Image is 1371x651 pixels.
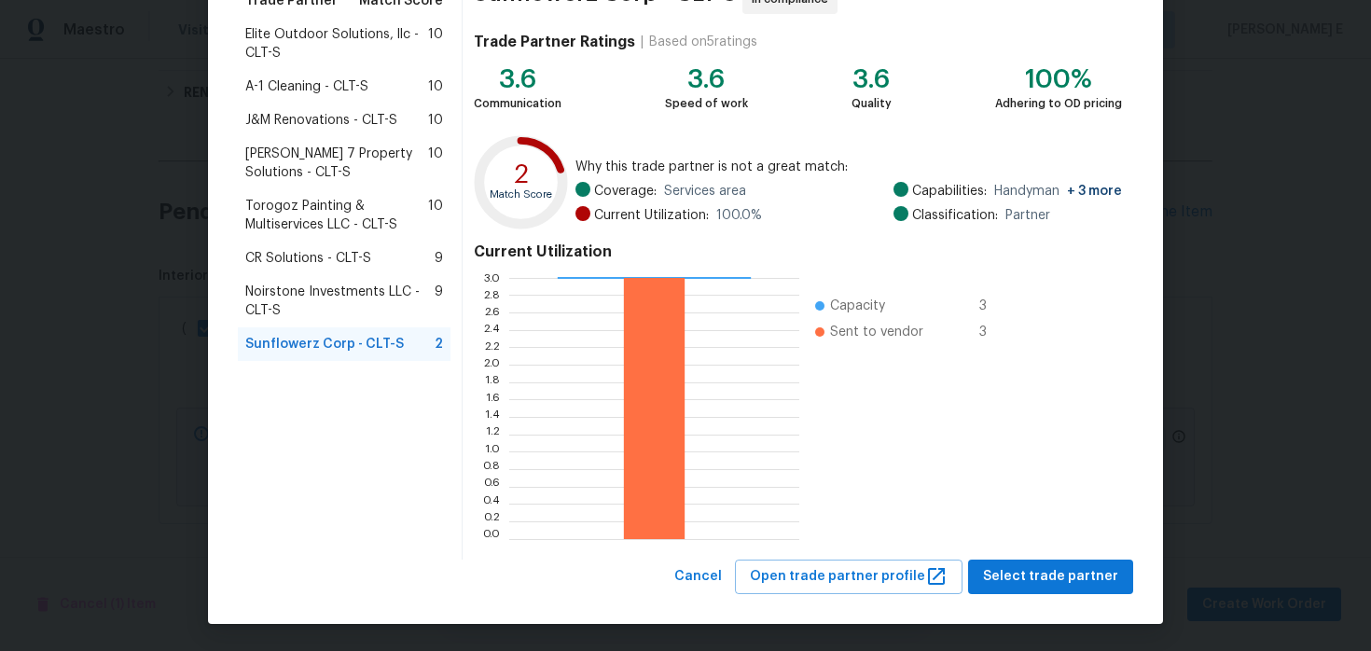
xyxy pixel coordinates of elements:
[482,498,500,509] text: 0.4
[912,206,998,225] span: Classification:
[912,182,987,201] span: Capabilities:
[245,145,428,182] span: [PERSON_NAME] 7 Property Solutions - CLT-S
[428,77,443,96] span: 10
[830,297,885,315] span: Capacity
[830,323,923,341] span: Sent to vendor
[483,481,500,492] text: 0.6
[665,94,748,113] div: Speed of work
[979,297,1009,315] span: 3
[852,70,892,89] div: 3.6
[428,197,443,234] span: 10
[428,145,443,182] span: 10
[483,516,500,527] text: 0.2
[482,533,500,545] text: 0.0
[435,283,443,320] span: 9
[979,323,1009,341] span: 3
[474,94,561,113] div: Communication
[983,565,1118,589] span: Select trade partner
[245,335,404,353] span: Sunflowerz Corp - CLT-S
[245,25,428,62] span: Elite Outdoor Solutions, llc - CLT-S
[474,242,1122,261] h4: Current Utilization
[474,70,561,89] div: 3.6
[994,182,1122,201] span: Handyman
[435,249,443,268] span: 9
[514,161,529,187] text: 2
[486,429,500,440] text: 1.2
[485,446,500,457] text: 1.0
[674,565,722,589] span: Cancel
[665,70,748,89] div: 3.6
[484,307,500,318] text: 2.6
[428,111,443,130] span: 10
[435,335,443,353] span: 2
[428,25,443,62] span: 10
[490,189,552,200] text: Match Score
[649,33,757,51] div: Based on 5 ratings
[968,560,1133,594] button: Select trade partner
[485,377,500,388] text: 1.8
[245,111,397,130] span: J&M Renovations - CLT-S
[735,560,962,594] button: Open trade partner profile
[575,158,1122,176] span: Why this trade partner is not a great match:
[245,283,435,320] span: Noirstone Investments LLC - CLT-S
[594,206,709,225] span: Current Utilization:
[483,325,500,336] text: 2.4
[483,289,500,300] text: 2.8
[482,464,500,475] text: 0.8
[245,77,368,96] span: A-1 Cleaning - CLT-S
[995,94,1122,113] div: Adhering to OD pricing
[667,560,729,594] button: Cancel
[594,182,657,201] span: Coverage:
[995,70,1122,89] div: 100%
[664,182,746,201] span: Services area
[635,33,649,51] div: |
[245,197,428,234] span: Torogoz Painting & Multiservices LLC - CLT-S
[750,565,948,589] span: Open trade partner profile
[716,206,762,225] span: 100.0 %
[483,272,500,284] text: 3.0
[1005,206,1050,225] span: Partner
[245,249,371,268] span: CR Solutions - CLT-S
[483,359,500,370] text: 2.0
[484,341,500,353] text: 2.2
[852,94,892,113] div: Quality
[486,394,500,405] text: 1.6
[1067,185,1122,198] span: + 3 more
[474,33,635,51] h4: Trade Partner Ratings
[485,411,500,422] text: 1.4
